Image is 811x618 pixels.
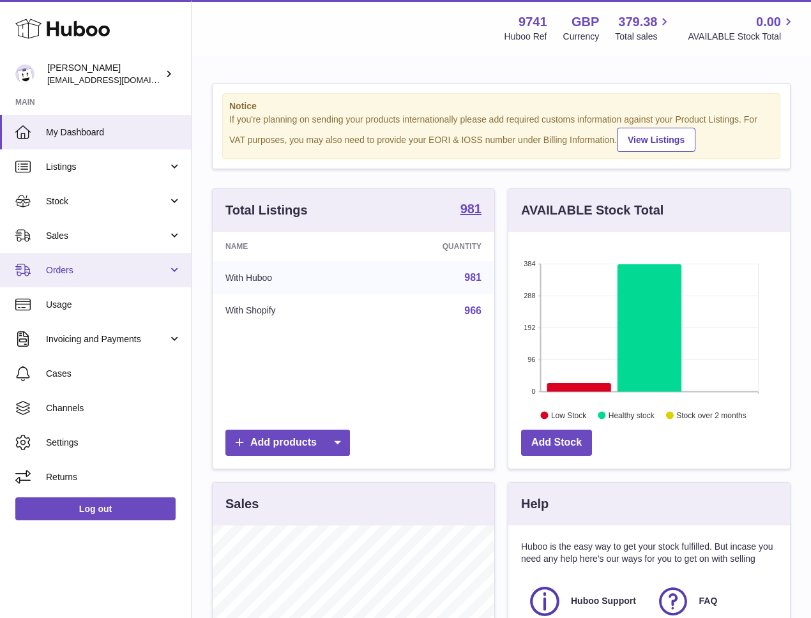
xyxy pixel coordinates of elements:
[46,195,168,207] span: Stock
[229,114,773,152] div: If you're planning on sending your products internationally please add required customs informati...
[464,305,481,316] a: 966
[524,324,535,331] text: 192
[521,430,592,456] a: Add Stock
[617,128,695,152] a: View Listings
[551,411,587,419] text: Low Stock
[15,64,34,84] img: ajcmarketingltd@gmail.com
[46,437,181,449] span: Settings
[615,31,672,43] span: Total sales
[46,126,181,139] span: My Dashboard
[460,202,481,218] a: 981
[225,202,308,219] h3: Total Listings
[225,495,259,513] h3: Sales
[46,402,181,414] span: Channels
[521,541,777,565] p: Huboo is the easy way to get your stock fulfilled. But incase you need any help here's our ways f...
[229,100,773,112] strong: Notice
[46,471,181,483] span: Returns
[464,272,481,283] a: 981
[225,430,350,456] a: Add products
[688,13,796,43] a: 0.00 AVAILABLE Stock Total
[460,202,481,215] strong: 981
[563,31,600,43] div: Currency
[47,75,188,85] span: [EMAIL_ADDRESS][DOMAIN_NAME]
[46,368,181,380] span: Cases
[524,260,535,268] text: 384
[572,13,599,31] strong: GBP
[213,294,365,328] td: With Shopify
[47,62,162,86] div: [PERSON_NAME]
[46,230,168,242] span: Sales
[46,299,181,311] span: Usage
[688,31,796,43] span: AVAILABLE Stock Total
[521,202,663,219] h3: AVAILABLE Stock Total
[213,232,365,261] th: Name
[571,595,636,607] span: Huboo Support
[527,356,535,363] text: 96
[699,595,718,607] span: FAQ
[676,411,746,419] text: Stock over 2 months
[519,13,547,31] strong: 9741
[521,495,549,513] h3: Help
[46,161,168,173] span: Listings
[524,292,535,299] text: 288
[504,31,547,43] div: Huboo Ref
[756,13,781,31] span: 0.00
[46,333,168,345] span: Invoicing and Payments
[531,388,535,395] text: 0
[213,261,365,294] td: With Huboo
[365,232,494,261] th: Quantity
[15,497,176,520] a: Log out
[615,13,672,43] a: 379.38 Total sales
[609,411,655,419] text: Healthy stock
[46,264,168,276] span: Orders
[618,13,657,31] span: 379.38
